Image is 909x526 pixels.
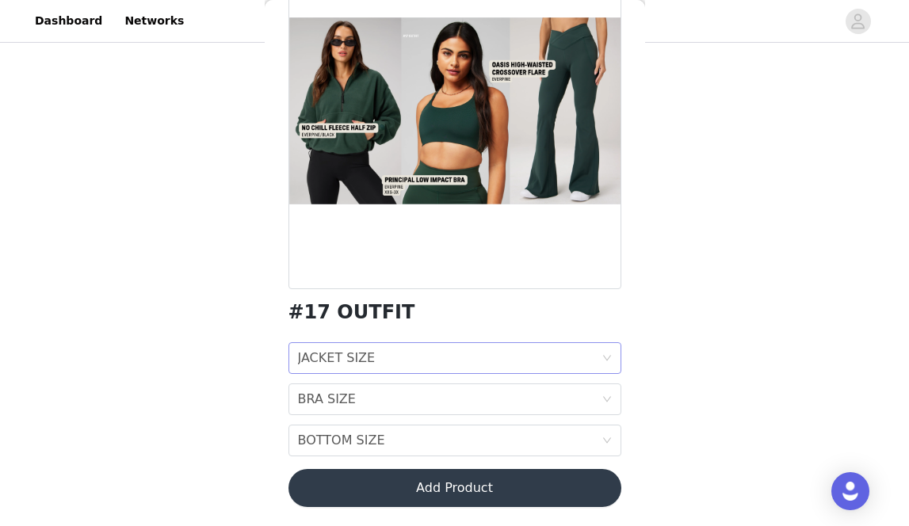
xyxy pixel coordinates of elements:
[298,425,385,455] div: BOTTOM SIZE
[288,302,415,323] h1: #17 OUTFIT
[25,3,112,39] a: Dashboard
[602,394,612,406] i: icon: down
[831,472,869,510] div: Open Intercom Messenger
[602,436,612,447] i: icon: down
[850,9,865,34] div: avatar
[298,343,376,373] div: JACKET SIZE
[288,469,621,507] button: Add Product
[602,353,612,364] i: icon: down
[115,3,193,39] a: Networks
[298,384,356,414] div: BRA SIZE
